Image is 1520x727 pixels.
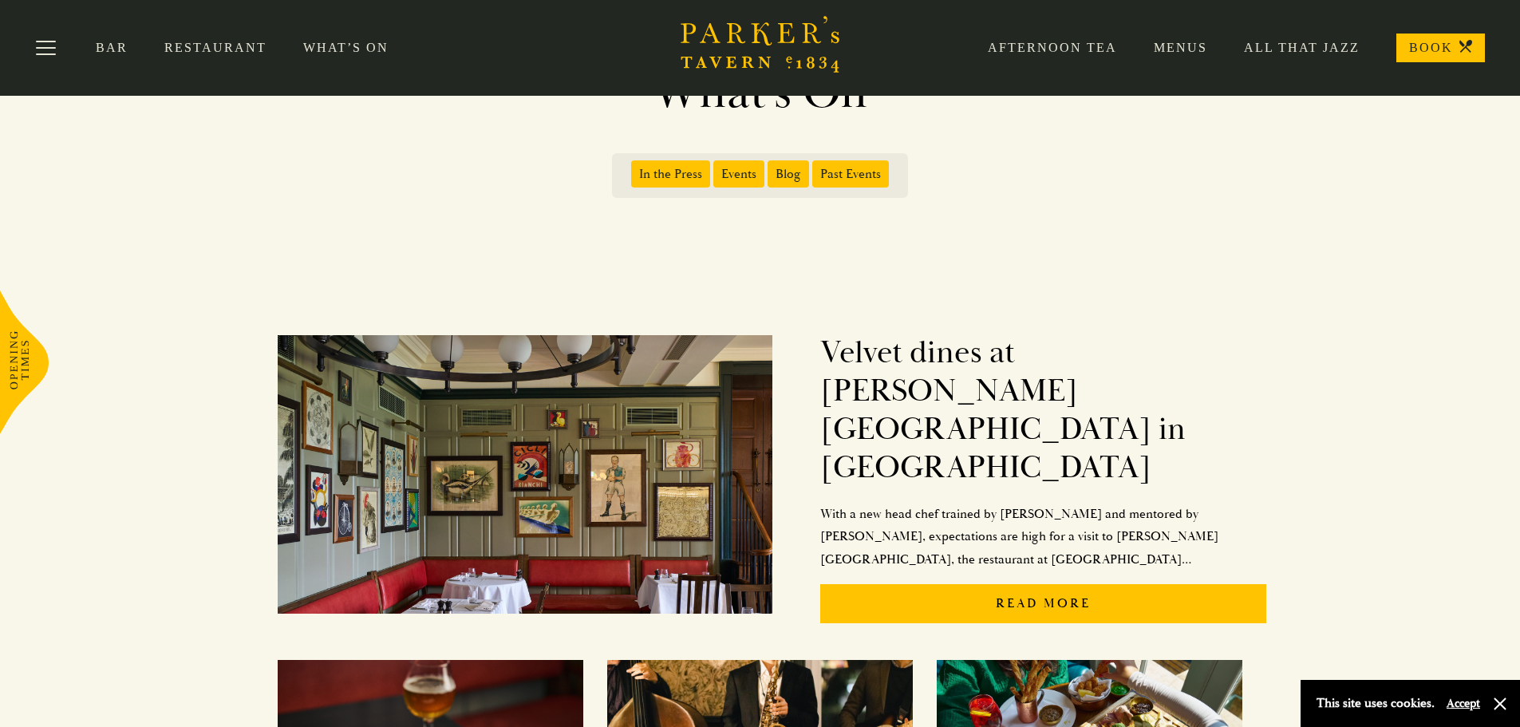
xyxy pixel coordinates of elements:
h1: What’s On [306,64,1215,121]
span: Past Events [812,160,889,188]
span: Events [713,160,764,188]
p: Read More [820,584,1267,623]
p: With a new head chef trained by [PERSON_NAME] and mentored by [PERSON_NAME], expectations are hig... [820,503,1267,571]
span: Blog [768,160,809,188]
span: In the Press [631,160,710,188]
a: Velvet dines at [PERSON_NAME][GEOGRAPHIC_DATA] in [GEOGRAPHIC_DATA]With a new head chef trained b... [278,318,1267,636]
p: This site uses cookies. [1317,692,1435,715]
button: Close and accept [1492,696,1508,712]
button: Accept [1447,696,1480,711]
h2: Velvet dines at [PERSON_NAME][GEOGRAPHIC_DATA] in [GEOGRAPHIC_DATA] [820,334,1267,487]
